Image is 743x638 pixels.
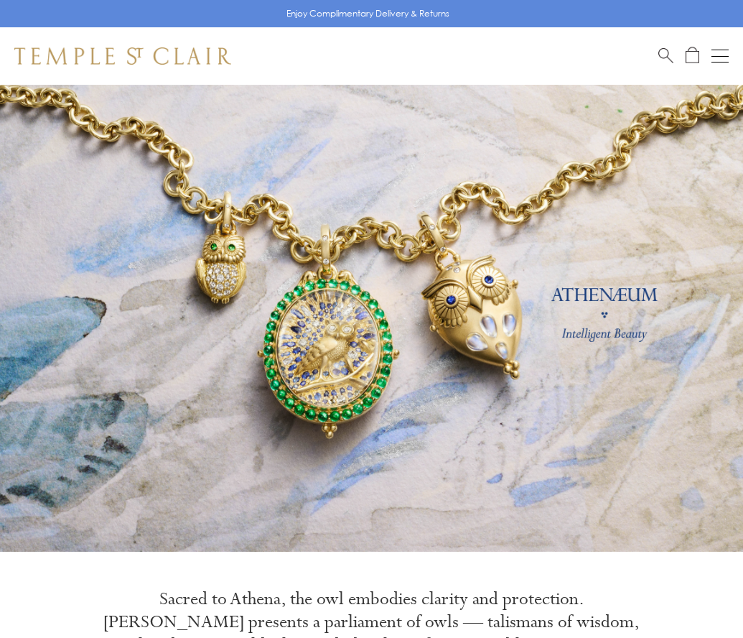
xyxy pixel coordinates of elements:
a: Open Shopping Bag [686,47,699,65]
button: Open navigation [711,47,729,65]
img: Temple St. Clair [14,47,231,65]
p: Enjoy Complimentary Delivery & Returns [286,6,449,21]
a: Search [658,47,673,65]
